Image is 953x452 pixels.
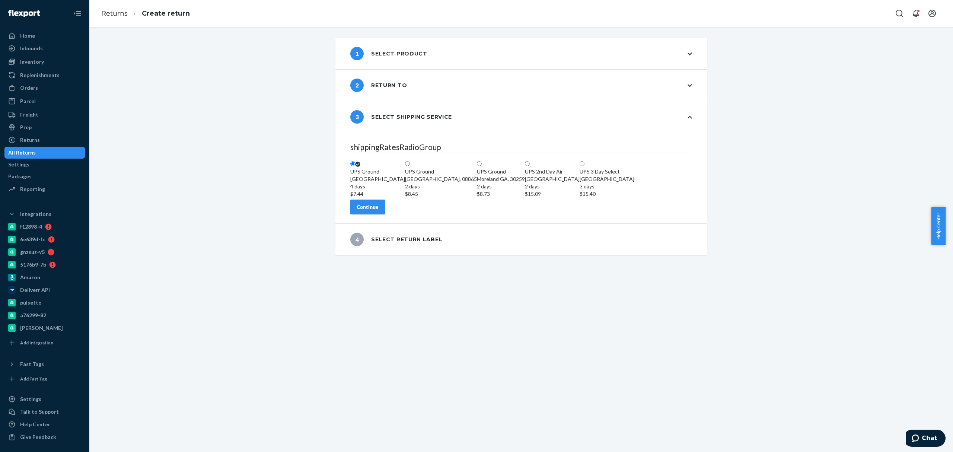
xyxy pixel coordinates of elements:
[8,161,29,168] div: Settings
[350,47,364,60] span: 1
[20,360,44,368] div: Fast Tags
[405,175,477,198] div: [GEOGRAPHIC_DATA], 08865
[4,109,85,121] a: Freight
[4,393,85,405] a: Settings
[4,418,85,430] a: Help Center
[931,207,946,245] button: Help Center
[20,286,50,294] div: Deliverr API
[350,79,407,92] div: Return to
[4,309,85,321] a: a76299-82
[20,433,56,441] div: Give Feedback
[20,236,45,243] div: 6e639d-fc
[4,246,85,258] a: gnzsuz-v5
[580,168,634,175] div: UPS 3 Day Select
[892,6,907,21] button: Open Search Box
[20,32,35,39] div: Home
[477,168,525,175] div: UPS Ground
[8,10,40,17] img: Flexport logo
[4,431,85,443] button: Give Feedback
[20,274,40,281] div: Amazon
[350,141,692,153] legend: shippingRatesRadioGroup
[20,376,47,382] div: Add Fast Tag
[20,248,45,256] div: gnzsuz-v5
[8,149,36,156] div: All Returns
[4,233,85,245] a: 6e639d-fc
[350,233,364,246] span: 4
[4,42,85,54] a: Inbounds
[350,233,442,246] div: Select return label
[20,223,42,230] div: f12898-4
[20,45,43,52] div: Inbounds
[405,161,410,166] input: UPS Ground[GEOGRAPHIC_DATA], 088652 days$8.45
[20,98,36,105] div: Parcel
[4,358,85,370] button: Fast Tags
[4,121,85,133] a: Prep
[142,9,190,17] a: Create return
[405,183,477,190] div: 2 days
[477,175,525,198] div: Moreland GA, 30259
[525,168,580,175] div: UPS 2nd Day Air
[4,159,85,171] a: Settings
[20,84,38,92] div: Orders
[4,30,85,42] a: Home
[906,430,946,448] iframe: Opens a widget where you can chat to one of our agents
[925,6,940,21] button: Open account menu
[4,95,85,107] a: Parcel
[357,203,379,211] div: Continue
[20,408,59,416] div: Talk to Support
[4,284,85,296] a: Deliverr API
[908,6,923,21] button: Open notifications
[525,175,580,198] div: [GEOGRAPHIC_DATA]
[8,173,32,180] div: Packages
[20,58,44,66] div: Inventory
[20,395,41,403] div: Settings
[4,322,85,334] a: [PERSON_NAME]
[4,297,85,309] a: pulsetto
[405,190,477,198] div: $8.45
[350,110,364,124] span: 3
[4,373,85,385] a: Add Fast Tag
[4,208,85,220] button: Integrations
[525,190,580,198] div: $15.09
[20,71,60,79] div: Replenishments
[4,147,85,159] a: All Returns
[477,161,482,166] input: UPS GroundMoreland GA, 302592 days$8.73
[101,9,128,17] a: Returns
[525,183,580,190] div: 2 days
[4,56,85,68] a: Inventory
[20,136,40,144] div: Returns
[350,168,405,175] div: UPS Ground
[20,421,50,428] div: Help Center
[350,183,405,190] div: 4 days
[4,406,85,418] button: Talk to Support
[4,171,85,182] a: Packages
[350,79,364,92] span: 2
[580,161,584,166] input: UPS 3 Day Select[GEOGRAPHIC_DATA]3 days$15.40
[4,221,85,233] a: f12898-4
[4,271,85,283] a: Amazon
[350,110,452,124] div: Select shipping service
[20,210,51,218] div: Integrations
[580,183,634,190] div: 3 days
[477,183,525,190] div: 2 days
[20,340,53,346] div: Add Integration
[20,324,63,332] div: [PERSON_NAME]
[4,82,85,94] a: Orders
[350,190,405,198] div: $7.44
[477,190,525,198] div: $8.73
[70,6,85,21] button: Close Navigation
[350,200,385,214] button: Continue
[20,124,32,131] div: Prep
[20,299,42,306] div: pulsetto
[405,168,477,175] div: UPS Ground
[20,111,38,118] div: Freight
[350,47,427,60] div: Select product
[4,183,85,195] a: Reporting
[350,161,355,166] input: UPS Ground[GEOGRAPHIC_DATA]4 days$7.44
[95,3,196,25] ol: breadcrumbs
[20,312,46,319] div: a76299-82
[580,175,634,198] div: [GEOGRAPHIC_DATA]
[525,161,530,166] input: UPS 2nd Day Air[GEOGRAPHIC_DATA]2 days$15.09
